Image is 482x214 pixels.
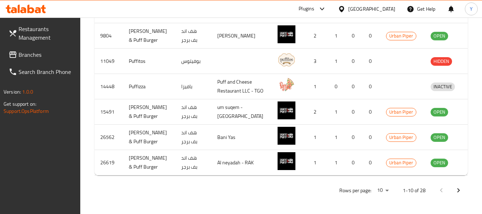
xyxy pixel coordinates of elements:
[212,125,272,150] td: Bani Yas
[431,32,448,40] span: OPEN
[431,133,448,141] span: OPEN
[339,186,371,195] p: Rows per page:
[304,125,329,150] td: 1
[329,23,346,49] td: 1
[3,46,81,63] a: Branches
[374,185,391,196] div: Rows per page:
[176,74,212,99] td: بافيزا
[176,99,212,125] td: هف اند بف برجر
[19,50,75,59] span: Branches
[346,49,363,74] td: 0
[95,150,123,175] td: 26619
[329,150,346,175] td: 1
[176,125,212,150] td: هف اند بف برجر
[470,5,473,13] span: Y
[431,133,448,142] div: OPEN
[329,125,346,150] td: 1
[304,150,329,175] td: 1
[363,150,380,175] td: 0
[299,5,314,13] div: Plugins
[386,108,416,116] span: Urban Piper
[176,49,212,74] td: بوفيتوس
[329,49,346,74] td: 1
[4,99,36,109] span: Get support on:
[212,99,272,125] td: um suqem - [GEOGRAPHIC_DATA]
[346,74,363,99] td: 0
[95,49,123,74] td: 11049
[386,159,416,167] span: Urban Piper
[123,23,176,49] td: [PERSON_NAME] & Puff Burger
[304,74,329,99] td: 1
[363,23,380,49] td: 0
[450,182,467,199] button: Next page
[348,5,395,13] div: [GEOGRAPHIC_DATA]
[95,99,123,125] td: 15491
[4,106,49,116] a: Support.OpsPlatform
[212,74,272,99] td: Puff and Cheese Restaurant LLC - TGO
[22,87,33,96] span: 1.0.0
[431,159,448,167] span: OPEN
[431,108,448,116] span: OPEN
[123,99,176,125] td: [PERSON_NAME] & Puff Burger
[95,125,123,150] td: 26562
[431,57,452,65] span: HIDDEN
[346,125,363,150] td: 0
[304,99,329,125] td: 2
[431,57,452,66] div: HIDDEN
[123,49,176,74] td: Puffitos
[363,99,380,125] td: 0
[123,74,176,99] td: Puffizza
[304,49,329,74] td: 3
[363,125,380,150] td: 0
[3,20,81,46] a: Restaurants Management
[95,23,123,49] td: 9804
[386,32,416,40] span: Urban Piper
[95,74,123,99] td: 14448
[123,125,176,150] td: [PERSON_NAME] & Puff Burger
[19,68,75,76] span: Search Branch Phone
[304,23,329,49] td: 2
[278,127,295,145] img: Huff & Puff Burger
[212,150,272,175] td: Al neyadah - RAK
[278,76,295,94] img: Puffizza
[123,150,176,175] td: [PERSON_NAME] & Puff Burger
[431,83,455,91] span: INACTIVE
[3,63,81,80] a: Search Branch Phone
[19,25,75,42] span: Restaurants Management
[346,150,363,175] td: 0
[329,74,346,99] td: 0
[278,25,295,43] img: Huff & Puff Burger
[4,87,21,96] span: Version:
[386,133,416,141] span: Urban Piper
[278,101,295,119] img: Huff & Puff Burger
[363,74,380,99] td: 0
[329,99,346,125] td: 1
[346,23,363,49] td: 0
[363,49,380,74] td: 0
[176,150,212,175] td: هف اند بف برجر
[176,23,212,49] td: هف اند بف برجر
[403,186,426,195] p: 1-10 of 28
[346,99,363,125] td: 0
[212,23,272,49] td: [PERSON_NAME]
[278,152,295,170] img: Huff & Puff Burger
[278,51,295,69] img: Puffitos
